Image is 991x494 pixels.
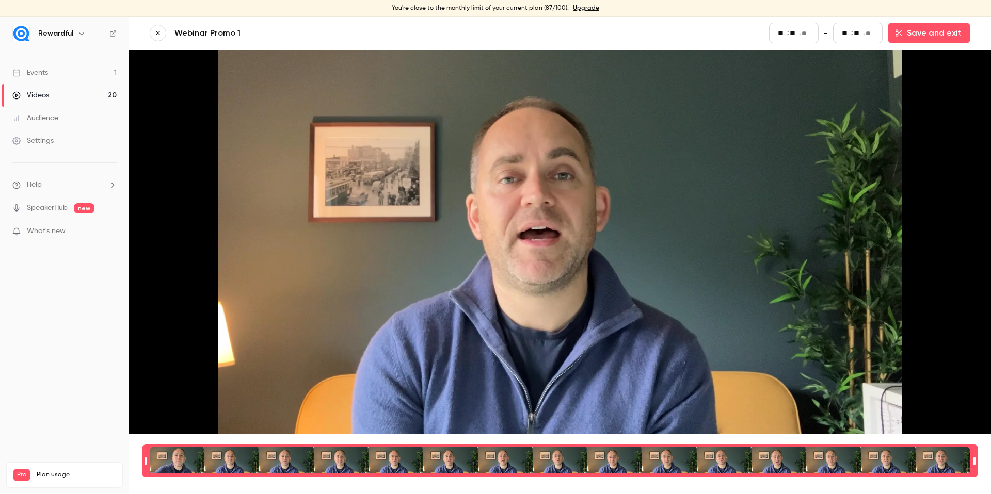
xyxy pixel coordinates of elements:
li: help-dropdown-opener [12,179,117,190]
div: Settings [12,136,54,146]
div: Time range selector [150,447,970,475]
span: - [824,27,828,39]
input: milliseconds [802,28,810,39]
fieldset: 00:00.00 [769,23,819,43]
div: Time range seconds start time [142,446,149,476]
a: Upgrade [573,4,599,12]
span: Pro [13,469,30,481]
fieldset: 00:43.55 [833,23,883,43]
input: minutes [842,27,850,39]
span: : [851,28,853,39]
img: Rewardful [13,25,29,42]
div: Events [12,68,48,78]
a: Webinar Promo 1 [174,27,422,39]
iframe: Noticeable Trigger [104,227,117,236]
span: : [787,28,789,39]
h6: Rewardful [38,28,73,39]
input: milliseconds [866,28,874,39]
input: minutes [778,27,786,39]
section: Video player [129,50,991,434]
input: seconds [790,27,798,39]
span: new [74,203,94,213]
input: seconds [854,27,862,39]
span: What's new [27,226,66,237]
span: Plan usage [37,471,116,479]
div: Time range seconds end time [971,446,978,476]
span: Help [27,179,42,190]
button: Save and exit [888,23,970,43]
span: . [863,28,865,39]
span: . [799,28,801,39]
a: SpeakerHub [27,203,68,213]
div: Videos [12,90,49,101]
div: Audience [12,113,58,123]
